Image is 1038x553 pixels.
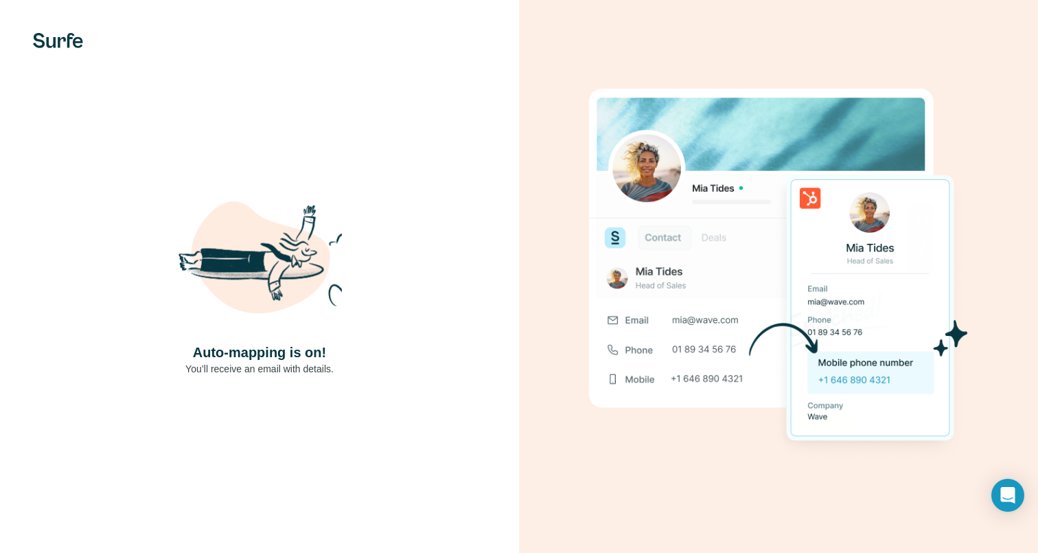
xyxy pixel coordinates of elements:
img: Download Success [589,89,968,464]
p: You’ll receive an email with details. [185,362,334,376]
img: Surfe's logo [33,33,83,48]
img: Shaka Illustration [177,178,342,343]
h4: Auto-mapping is on! [193,343,326,362]
div: Open Intercom Messenger [991,479,1024,512]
